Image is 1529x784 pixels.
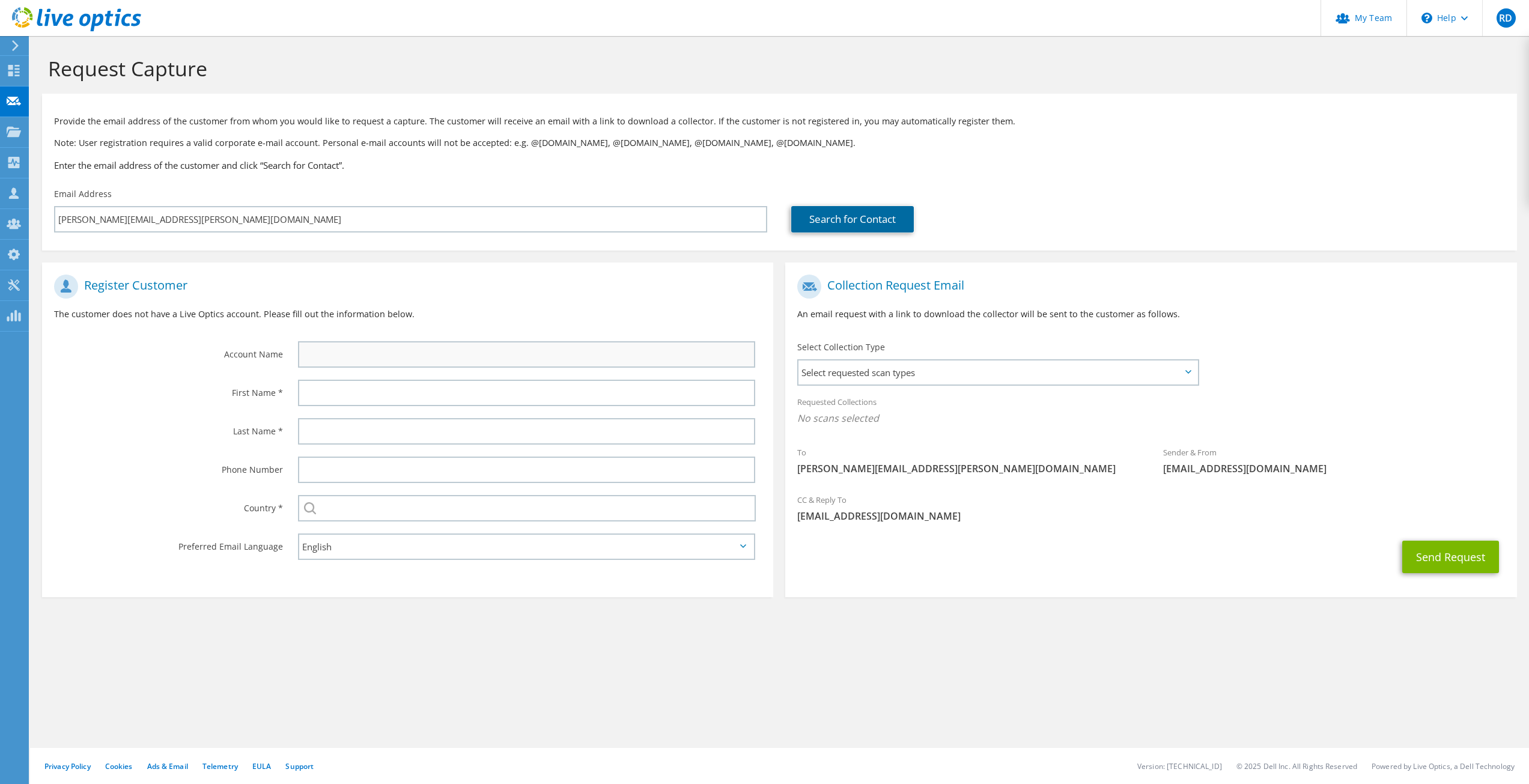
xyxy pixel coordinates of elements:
[54,341,283,360] label: Account Name
[44,761,91,771] a: Privacy Policy
[54,380,283,399] label: First Name *
[54,308,761,321] p: The customer does not have a Live Optics account. Please fill out the information below.
[798,360,1197,384] span: Select requested scan types
[54,115,1505,128] p: Provide the email address of the customer from whom you would like to request a capture. The cust...
[1402,541,1499,573] button: Send Request
[1236,761,1357,771] li: © 2025 Dell Inc. All Rights Reserved
[54,188,112,200] label: Email Address
[54,275,755,299] h1: Register Customer
[791,206,914,232] a: Search for Contact
[1372,761,1515,771] li: Powered by Live Optics, a Dell Technology
[797,341,885,353] label: Select Collection Type
[54,457,283,476] label: Phone Number
[785,440,1151,481] div: To
[54,495,283,514] label: Country *
[202,761,238,771] a: Telemetry
[147,761,188,771] a: Ads & Email
[54,159,1505,172] h3: Enter the email address of the customer and click “Search for Contact”.
[785,389,1516,434] div: Requested Collections
[48,56,1505,81] h1: Request Capture
[252,761,271,771] a: EULA
[797,509,1504,523] span: [EMAIL_ADDRESS][DOMAIN_NAME]
[54,533,283,553] label: Preferred Email Language
[285,761,314,771] a: Support
[1497,8,1516,28] span: RD
[797,275,1498,299] h1: Collection Request Email
[1137,761,1222,771] li: Version: [TECHNICAL_ID]
[1151,440,1517,481] div: Sender & From
[1163,462,1505,475] span: [EMAIL_ADDRESS][DOMAIN_NAME]
[1421,13,1432,23] svg: \n
[797,412,1504,425] span: No scans selected
[105,761,133,771] a: Cookies
[54,418,283,437] label: Last Name *
[54,136,1505,150] p: Note: User registration requires a valid corporate e-mail account. Personal e-mail accounts will ...
[797,462,1139,475] span: [PERSON_NAME][EMAIL_ADDRESS][PERSON_NAME][DOMAIN_NAME]
[797,308,1504,321] p: An email request with a link to download the collector will be sent to the customer as follows.
[785,487,1516,529] div: CC & Reply To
